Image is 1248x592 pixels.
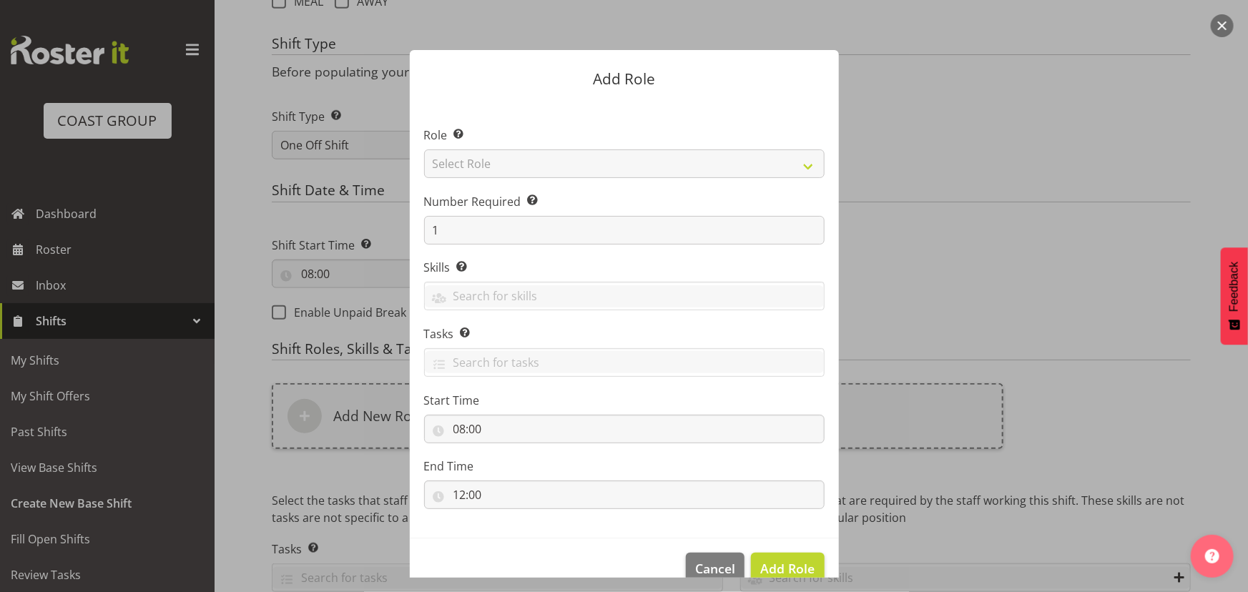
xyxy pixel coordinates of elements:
input: Search for tasks [425,351,824,373]
label: End Time [424,458,825,475]
button: Cancel [686,553,745,584]
label: Tasks [424,325,825,342]
span: Add Role [760,560,815,577]
p: Add Role [424,71,825,87]
label: Skills [424,259,825,276]
img: help-xxl-2.png [1205,549,1219,563]
span: Feedback [1228,262,1241,312]
label: Number Required [424,193,825,210]
input: Search for skills [425,285,824,307]
label: Role [424,127,825,144]
input: Click to select... [424,415,825,443]
span: Cancel [695,559,735,578]
input: Click to select... [424,480,825,509]
label: Start Time [424,392,825,409]
button: Feedback - Show survey [1221,247,1248,345]
button: Add Role [751,553,824,584]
